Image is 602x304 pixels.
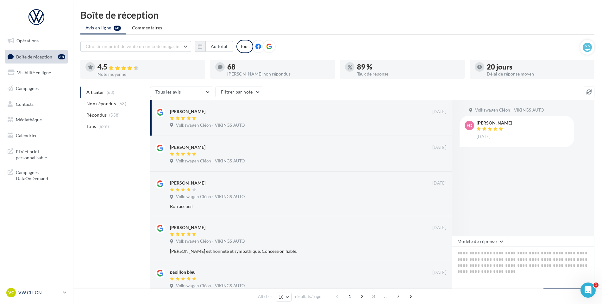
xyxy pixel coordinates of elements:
a: Visibilité en ligne [4,66,69,79]
div: [PERSON_NAME] est honnête et sympathique. Concession fiable. [170,248,405,254]
span: Volkswagen Cléon - VIKINGS AUTO [176,239,245,244]
p: VW CLEON [18,289,60,296]
button: Tous les avis [150,87,213,97]
a: VC VW CLEON [5,287,68,299]
button: Filtrer par note [216,87,263,97]
button: 10 [276,293,292,301]
span: (558) [109,112,120,118]
div: Boîte de réception [80,10,594,20]
div: Délai de réponse moyen [487,72,589,76]
span: [DATE] [432,180,446,186]
span: [DATE] [477,134,491,140]
button: Choisir un point de vente ou un code magasin [80,41,191,52]
span: 1 [593,283,599,288]
span: 2 [357,291,367,301]
span: Répondus [86,112,107,118]
span: Volkswagen Cléon - VIKINGS AUTO [176,194,245,200]
div: Taux de réponse [357,72,460,76]
span: PLV et print personnalisable [16,147,65,161]
span: [DATE] [432,145,446,150]
iframe: Intercom live chat [580,283,596,298]
div: 4.5 [97,64,200,71]
span: Volkswagen Cléon - VIKINGS AUTO [176,123,245,128]
span: Campagnes DataOnDemand [16,168,65,182]
span: (68) [118,101,126,106]
span: 7 [393,291,403,301]
span: VC [8,289,14,296]
span: Choisir un point de vente ou un code magasin [86,44,179,49]
span: Tous [86,123,96,130]
a: Campagnes [4,82,69,95]
span: 3 [368,291,379,301]
span: Volkswagen Cléon - VIKINGS AUTO [176,158,245,164]
span: Volkswagen Cléon - VIKINGS AUTO [475,107,544,113]
span: résultats/page [295,294,321,300]
div: [PERSON_NAME] [170,108,205,115]
a: Calendrier [4,129,69,142]
span: Non répondus [86,100,116,107]
button: Au total [195,41,233,52]
span: Médiathèque [16,117,42,122]
span: Calendrier [16,133,37,138]
span: [DATE] [432,270,446,276]
span: Campagnes [16,86,39,91]
span: Fd [467,122,472,129]
span: Tous les avis [155,89,181,94]
div: papillon bleu [170,269,196,275]
span: Volkswagen Cléon - VIKINGS AUTO [176,283,245,289]
span: [DATE] [432,225,446,231]
div: 68 [58,54,65,59]
span: Opérations [16,38,39,43]
div: [PERSON_NAME] non répondus [227,72,330,76]
div: Note moyenne [97,72,200,76]
button: Au total [205,41,233,52]
a: Contacts [4,98,69,111]
span: [DATE] [432,109,446,115]
span: Contacts [16,101,34,106]
span: 1 [345,291,355,301]
span: (626) [98,124,109,129]
div: 68 [227,64,330,70]
div: 20 jours [487,64,589,70]
span: Afficher [258,294,272,300]
span: 10 [279,295,284,300]
button: Modèle de réponse [452,236,507,247]
div: Tous [236,40,253,53]
a: Médiathèque [4,113,69,126]
span: Commentaires [132,25,162,31]
a: Campagnes DataOnDemand [4,166,69,184]
a: PLV et print personnalisable [4,145,69,163]
span: Visibilité en ligne [17,70,51,75]
div: [PERSON_NAME] [170,144,205,150]
span: Boîte de réception [16,54,52,59]
a: Boîte de réception68 [4,50,69,64]
div: Bon accueil [170,203,405,210]
div: [PERSON_NAME] [170,180,205,186]
a: Opérations [4,34,69,47]
div: [PERSON_NAME] [170,224,205,231]
div: 89 % [357,64,460,70]
div: [PERSON_NAME] [477,121,512,125]
span: ... [381,291,391,301]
